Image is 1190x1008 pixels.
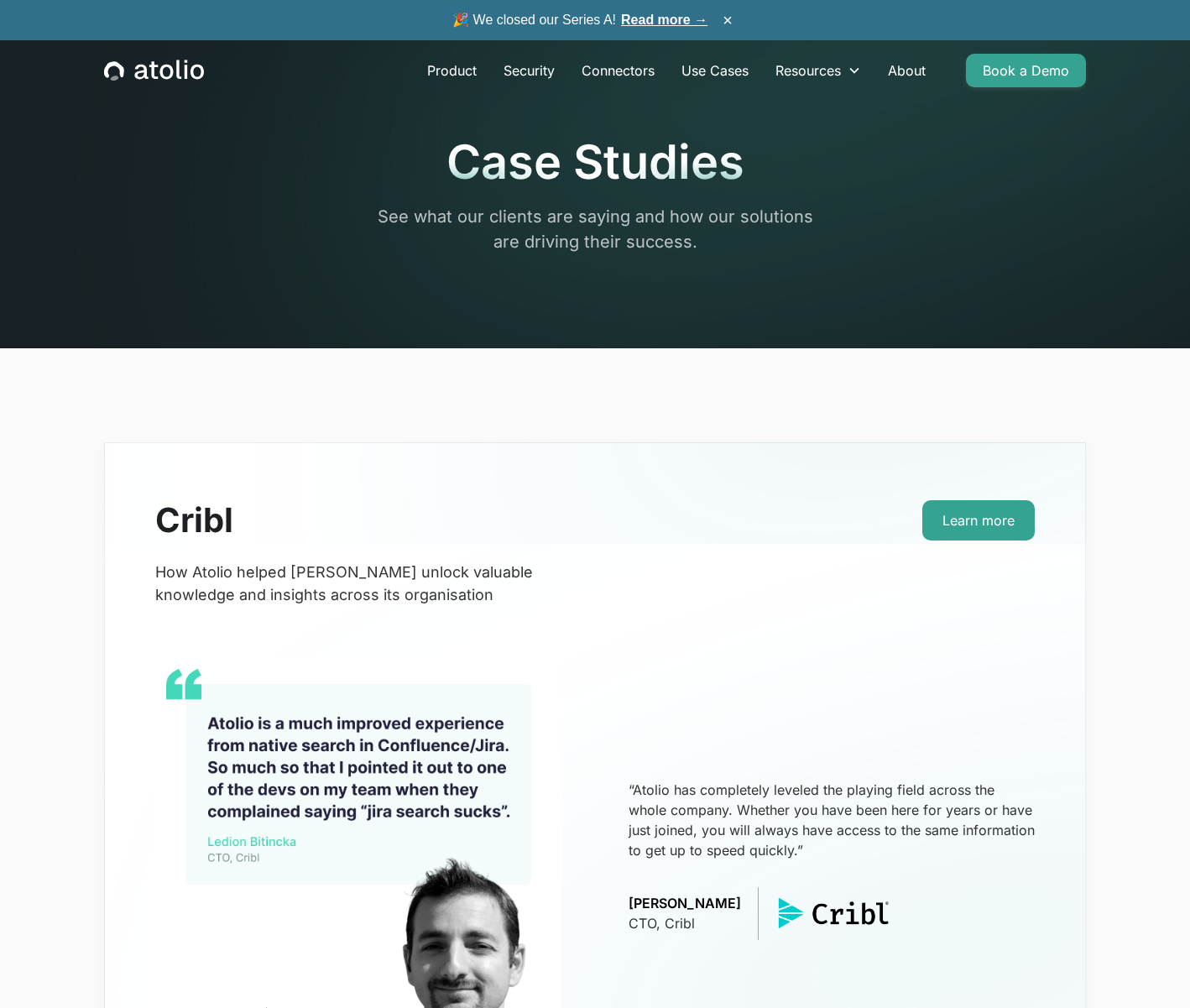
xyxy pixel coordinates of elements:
[414,54,490,87] a: Product
[452,10,707,30] span: 🎉 We closed our Series A!
[155,561,604,606] p: How Atolio helped [PERSON_NAME] unlock valuable knowledge and insights across its organisation
[629,913,741,933] p: CTO, Cribl
[629,780,1035,860] p: “Atolio has completely leveled the playing field across the whole company. Whether you have been ...
[568,54,668,87] a: Connectors
[490,54,568,87] a: Security
[966,54,1086,87] a: Book a Demo
[629,893,741,913] p: [PERSON_NAME]
[621,13,707,27] a: Read more →
[775,60,841,81] div: Resources
[874,54,939,87] a: About
[104,134,1086,191] h1: Case Studies
[104,60,204,81] a: home
[668,54,762,87] a: Use Cases
[155,500,604,541] h2: Cribl
[762,54,874,87] div: Resources
[922,500,1035,541] a: Learn more
[371,204,820,254] p: See what our clients are saying and how our solutions are driving their success.
[718,11,738,29] button: ×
